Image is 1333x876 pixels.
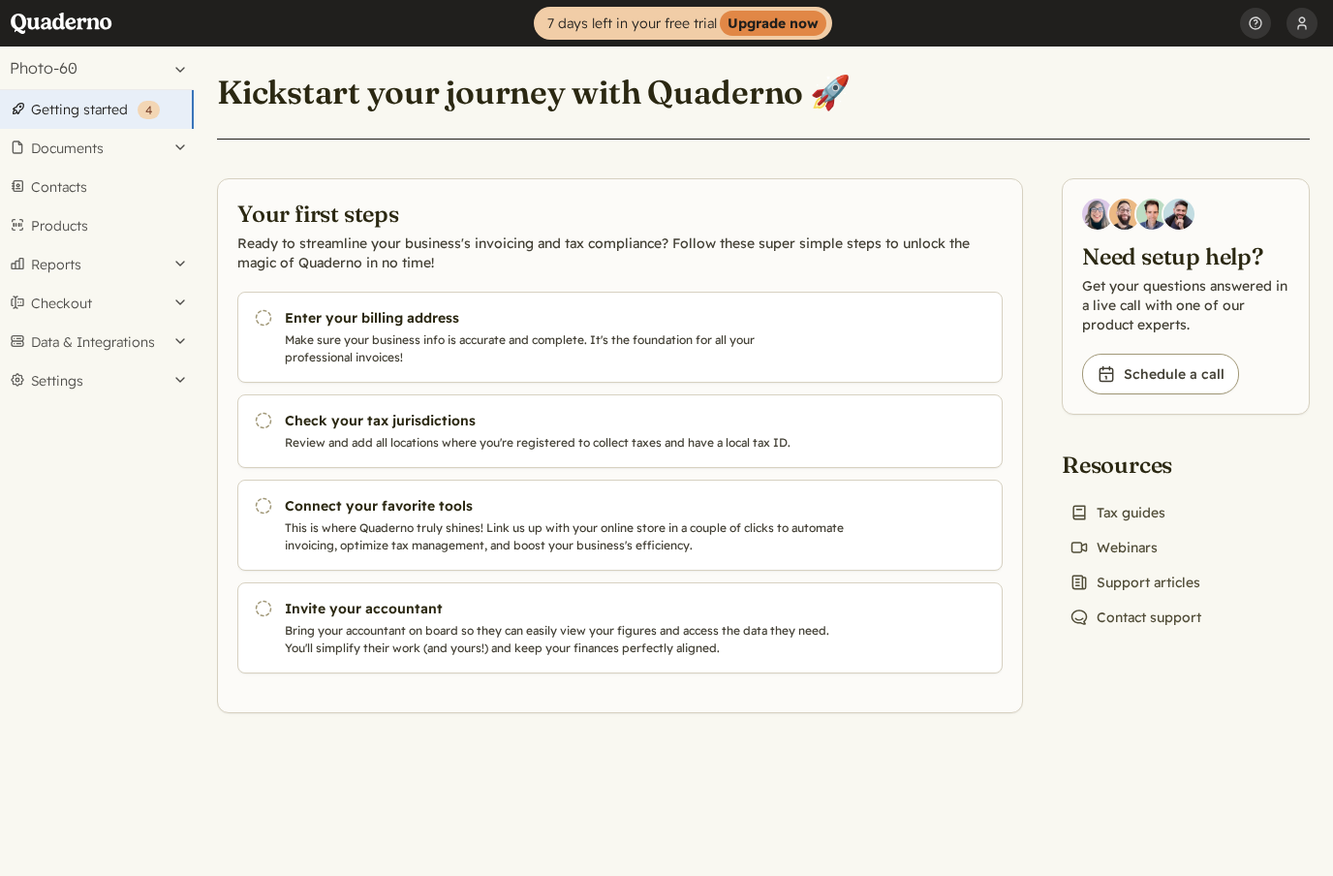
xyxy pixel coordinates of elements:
[237,582,1003,673] a: Invite your accountant Bring your accountant on board so they can easily view your figures and ac...
[285,434,856,452] p: Review and add all locations where you're registered to collect taxes and have a local tax ID.
[285,622,856,657] p: Bring your accountant on board so they can easily view your figures and access the data they need...
[237,199,1003,230] h2: Your first steps
[285,599,856,618] h3: Invite your accountant
[285,308,856,328] h3: Enter your billing address
[1062,499,1173,526] a: Tax guides
[285,519,856,554] p: This is where Quaderno truly shines! Link us up with your online store in a couple of clicks to a...
[1062,604,1209,631] a: Contact support
[1062,450,1209,481] h2: Resources
[1082,276,1289,334] p: Get your questions answered in a live call with one of our product experts.
[1082,241,1289,272] h2: Need setup help?
[1082,199,1113,230] img: Diana Carrasco, Account Executive at Quaderno
[1109,199,1140,230] img: Jairo Fumero, Account Executive at Quaderno
[285,411,856,430] h3: Check your tax jurisdictions
[217,72,851,113] h1: Kickstart your journey with Quaderno 🚀
[237,292,1003,383] a: Enter your billing address Make sure your business info is accurate and complete. It's the founda...
[237,394,1003,468] a: Check your tax jurisdictions Review and add all locations where you're registered to collect taxe...
[237,480,1003,571] a: Connect your favorite tools This is where Quaderno truly shines! Link us up with your online stor...
[145,103,152,117] span: 4
[1136,199,1167,230] img: Ivo Oltmans, Business Developer at Quaderno
[1062,534,1165,561] a: Webinars
[1062,569,1208,596] a: Support articles
[285,331,856,366] p: Make sure your business info is accurate and complete. It's the foundation for all your professio...
[720,11,826,36] strong: Upgrade now
[1082,354,1239,394] a: Schedule a call
[237,234,1003,272] p: Ready to streamline your business's invoicing and tax compliance? Follow these super simple steps...
[1163,199,1194,230] img: Javier Rubio, DevRel at Quaderno
[285,496,856,516] h3: Connect your favorite tools
[534,7,832,40] a: 7 days left in your free trialUpgrade now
